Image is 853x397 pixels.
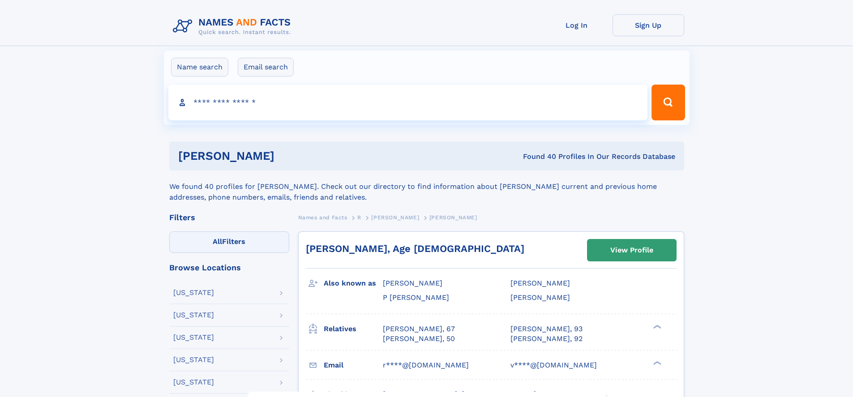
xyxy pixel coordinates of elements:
[613,14,684,36] a: Sign Up
[371,212,419,223] a: [PERSON_NAME]
[651,360,662,366] div: ❯
[587,239,676,261] a: View Profile
[324,321,383,337] h3: Relatives
[324,276,383,291] h3: Also known as
[173,289,214,296] div: [US_STATE]
[213,237,222,246] span: All
[510,279,570,287] span: [PERSON_NAME]
[510,293,570,302] span: [PERSON_NAME]
[383,279,442,287] span: [PERSON_NAME]
[173,334,214,341] div: [US_STATE]
[652,85,685,120] button: Search Button
[169,264,289,272] div: Browse Locations
[171,58,228,77] label: Name search
[429,214,477,221] span: [PERSON_NAME]
[510,324,583,334] a: [PERSON_NAME], 93
[357,212,361,223] a: R
[173,312,214,319] div: [US_STATE]
[173,356,214,363] div: [US_STATE]
[173,379,214,386] div: [US_STATE]
[383,293,449,302] span: P [PERSON_NAME]
[510,334,583,344] a: [PERSON_NAME], 92
[169,171,684,203] div: We found 40 profiles for [PERSON_NAME]. Check out our directory to find information about [PERSON...
[168,85,648,120] input: search input
[383,334,455,344] a: [PERSON_NAME], 50
[298,212,347,223] a: Names and Facts
[178,150,399,162] h1: [PERSON_NAME]
[324,358,383,373] h3: Email
[610,240,653,260] div: View Profile
[169,213,289,222] div: Filters
[371,214,419,221] span: [PERSON_NAME]
[306,243,524,254] a: [PERSON_NAME], Age [DEMOGRAPHIC_DATA]
[357,214,361,221] span: R
[399,152,675,162] div: Found 40 Profiles In Our Records Database
[238,58,294,77] label: Email search
[383,324,455,334] a: [PERSON_NAME], 67
[651,324,662,329] div: ❯
[169,14,298,38] img: Logo Names and Facts
[541,14,613,36] a: Log In
[169,231,289,253] label: Filters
